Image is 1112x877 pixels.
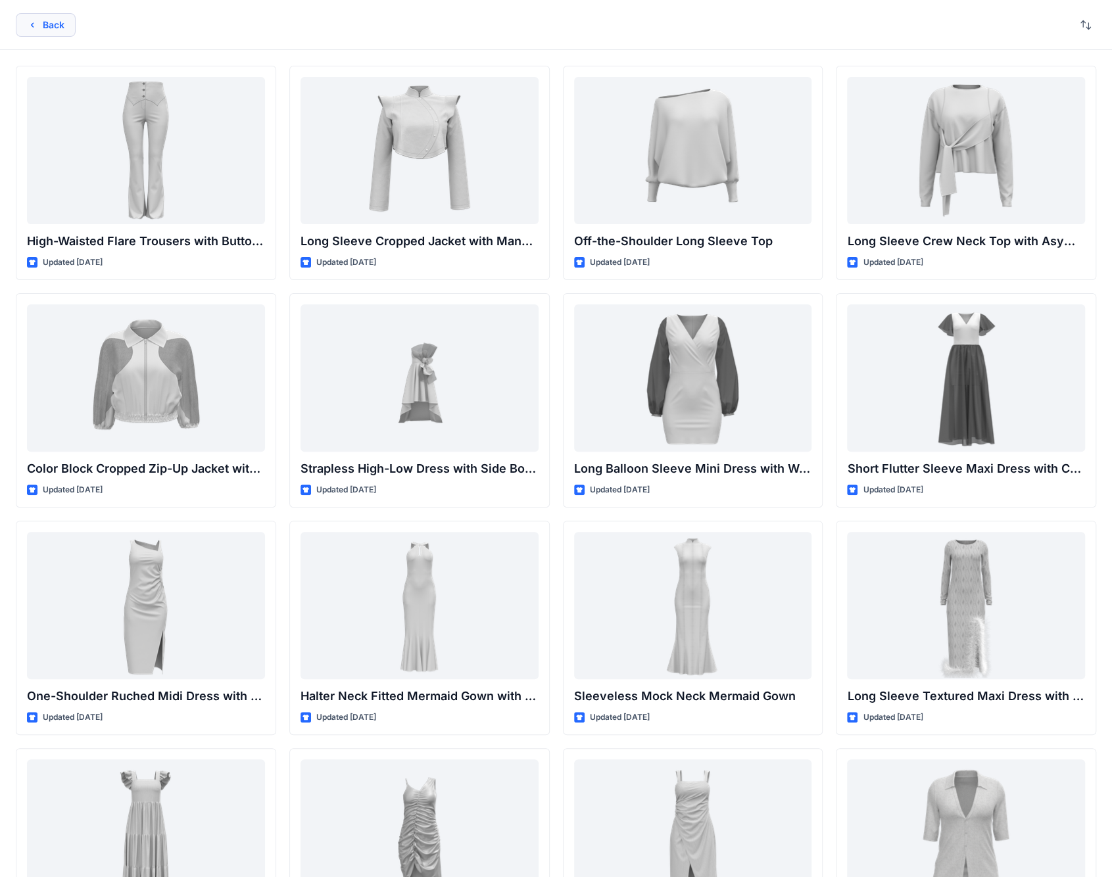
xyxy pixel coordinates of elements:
a: Strapless High-Low Dress with Side Bow Detail [301,304,539,452]
a: Long Sleeve Textured Maxi Dress with Feather Hem [847,532,1085,679]
p: Long Sleeve Textured Maxi Dress with Feather Hem [847,687,1085,705]
button: Back [16,13,76,37]
a: Short Flutter Sleeve Maxi Dress with Contrast Bodice and Sheer Overlay [847,304,1085,452]
p: Updated [DATE] [590,711,650,724]
p: Updated [DATE] [43,256,103,270]
p: High-Waisted Flare Trousers with Button Detail [27,232,265,250]
a: High-Waisted Flare Trousers with Button Detail [27,77,265,224]
a: Off-the-Shoulder Long Sleeve Top [574,77,812,224]
p: Long Balloon Sleeve Mini Dress with Wrap Bodice [574,460,812,478]
p: Updated [DATE] [863,711,923,724]
p: Updated [DATE] [590,256,650,270]
p: Sleeveless Mock Neck Mermaid Gown [574,687,812,705]
p: Off-the-Shoulder Long Sleeve Top [574,232,812,250]
p: Halter Neck Fitted Mermaid Gown with Keyhole Detail [301,687,539,705]
p: Long Sleeve Crew Neck Top with Asymmetrical Tie Detail [847,232,1085,250]
p: Updated [DATE] [43,711,103,724]
p: Updated [DATE] [316,711,376,724]
p: One-Shoulder Ruched Midi Dress with Slit [27,687,265,705]
a: Halter Neck Fitted Mermaid Gown with Keyhole Detail [301,532,539,679]
a: Color Block Cropped Zip-Up Jacket with Sheer Sleeves [27,304,265,452]
p: Strapless High-Low Dress with Side Bow Detail [301,460,539,478]
a: Sleeveless Mock Neck Mermaid Gown [574,532,812,679]
p: Color Block Cropped Zip-Up Jacket with Sheer Sleeves [27,460,265,478]
p: Updated [DATE] [316,483,376,497]
a: Long Sleeve Crew Neck Top with Asymmetrical Tie Detail [847,77,1085,224]
p: Updated [DATE] [43,483,103,497]
a: Long Balloon Sleeve Mini Dress with Wrap Bodice [574,304,812,452]
a: One-Shoulder Ruched Midi Dress with Slit [27,532,265,679]
a: Long Sleeve Cropped Jacket with Mandarin Collar and Shoulder Detail [301,77,539,224]
p: Updated [DATE] [590,483,650,497]
p: Updated [DATE] [863,483,923,497]
p: Short Flutter Sleeve Maxi Dress with Contrast [PERSON_NAME] and [PERSON_NAME] [847,460,1085,478]
p: Updated [DATE] [316,256,376,270]
p: Updated [DATE] [863,256,923,270]
p: Long Sleeve Cropped Jacket with Mandarin Collar and Shoulder Detail [301,232,539,250]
